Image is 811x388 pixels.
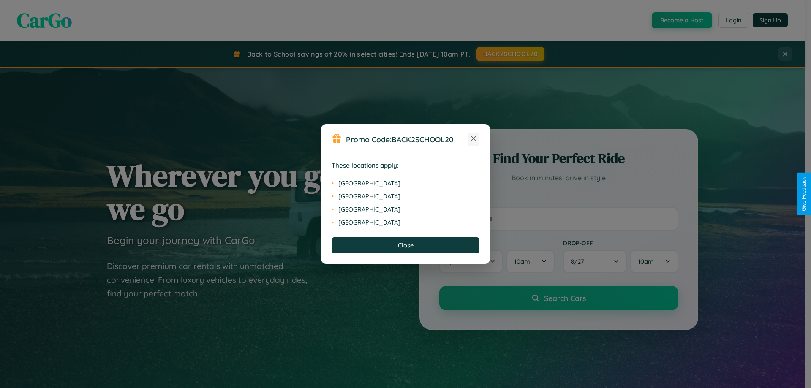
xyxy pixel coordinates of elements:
li: [GEOGRAPHIC_DATA] [332,216,479,229]
button: Close [332,237,479,253]
div: Give Feedback [801,177,807,211]
li: [GEOGRAPHIC_DATA] [332,177,479,190]
strong: These locations apply: [332,161,399,169]
b: BACK2SCHOOL20 [392,135,454,144]
li: [GEOGRAPHIC_DATA] [332,203,479,216]
li: [GEOGRAPHIC_DATA] [332,190,479,203]
h3: Promo Code: [346,135,468,144]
